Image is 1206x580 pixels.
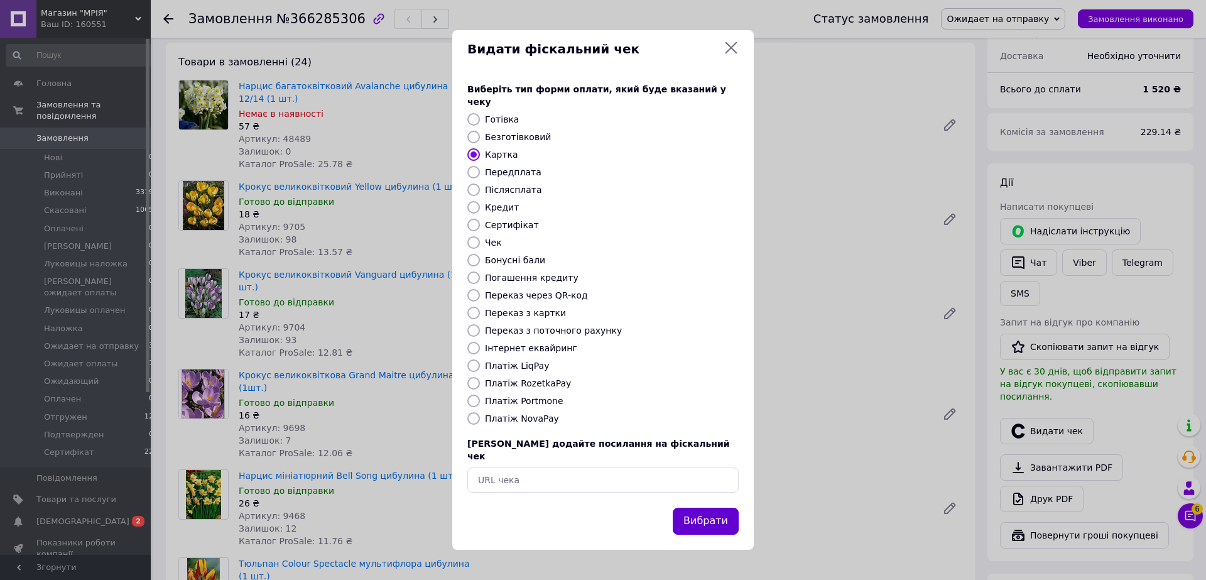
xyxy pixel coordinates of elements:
[485,220,539,230] label: Сертифікат
[485,396,563,406] label: Платіж Portmone
[485,413,559,424] label: Платіж NovaPay
[485,255,545,265] label: Бонусні бали
[485,308,566,318] label: Переказ з картки
[467,40,719,58] span: Видати фіскальний чек
[485,238,502,248] label: Чек
[485,202,519,212] label: Кредит
[485,326,622,336] label: Переказ з поточного рахунку
[485,167,541,177] label: Передплата
[485,273,579,283] label: Погашення кредиту
[467,84,726,107] span: Виберіть тип форми оплати, який буде вказаний у чеку
[485,378,571,388] label: Платіж RozetkaPay
[673,508,739,535] button: Вибрати
[485,132,551,142] label: Безготівковий
[485,361,549,371] label: Платіж LiqPay
[485,290,588,300] label: Переказ через QR-код
[485,343,577,353] label: Інтернет еквайринг
[467,468,739,493] input: URL чека
[467,439,730,461] span: [PERSON_NAME] додайте посилання на фіскальний чек
[485,150,518,160] label: Картка
[485,114,519,124] label: Готівка
[485,185,542,195] label: Післясплата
